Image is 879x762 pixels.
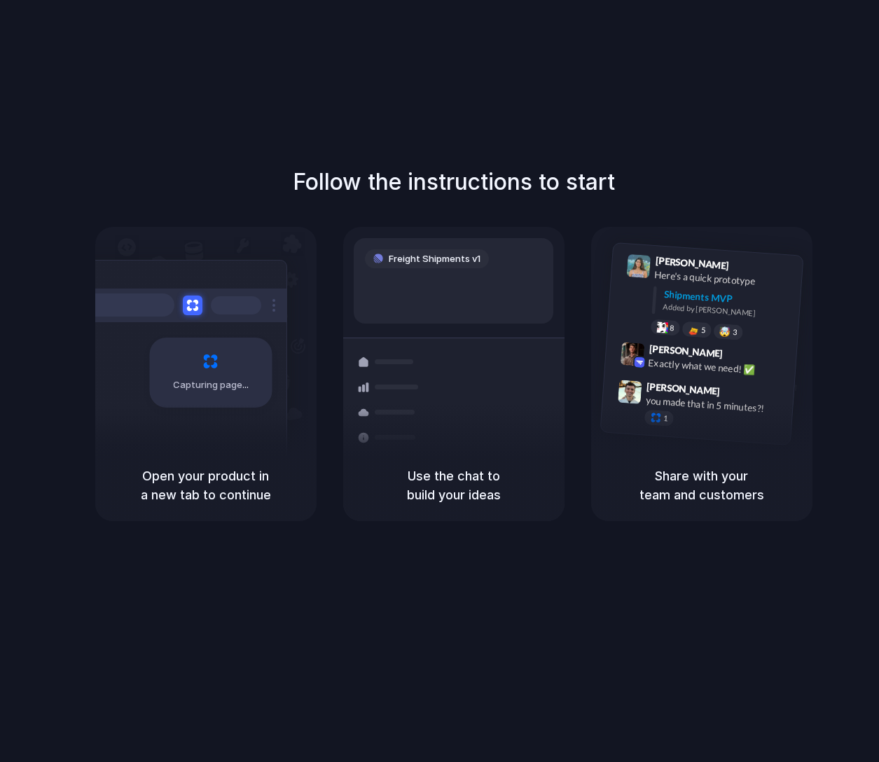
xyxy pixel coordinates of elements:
[719,326,731,337] div: 🤯
[645,393,785,417] div: you made that in 5 minutes?!
[389,252,480,266] span: Freight Shipments v1
[726,347,755,364] span: 9:42 AM
[646,378,720,399] span: [PERSON_NAME]
[648,355,788,379] div: Exactly what we need! ✅
[669,324,674,331] span: 8
[663,286,793,310] div: Shipments MVP
[608,466,796,504] h5: Share with your team and customers
[653,267,794,291] div: Here's a quick prototype
[112,466,300,504] h5: Open your product in a new tab to continue
[649,340,723,361] span: [PERSON_NAME]
[360,466,548,504] h5: Use the chat to build your ideas
[700,326,705,333] span: 5
[724,385,753,402] span: 9:47 AM
[173,378,251,392] span: Capturing page
[663,300,791,321] div: Added by [PERSON_NAME]
[733,259,761,276] span: 9:41 AM
[732,328,737,335] span: 3
[293,165,615,199] h1: Follow the instructions to start
[663,414,667,422] span: 1
[655,253,729,273] span: [PERSON_NAME]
